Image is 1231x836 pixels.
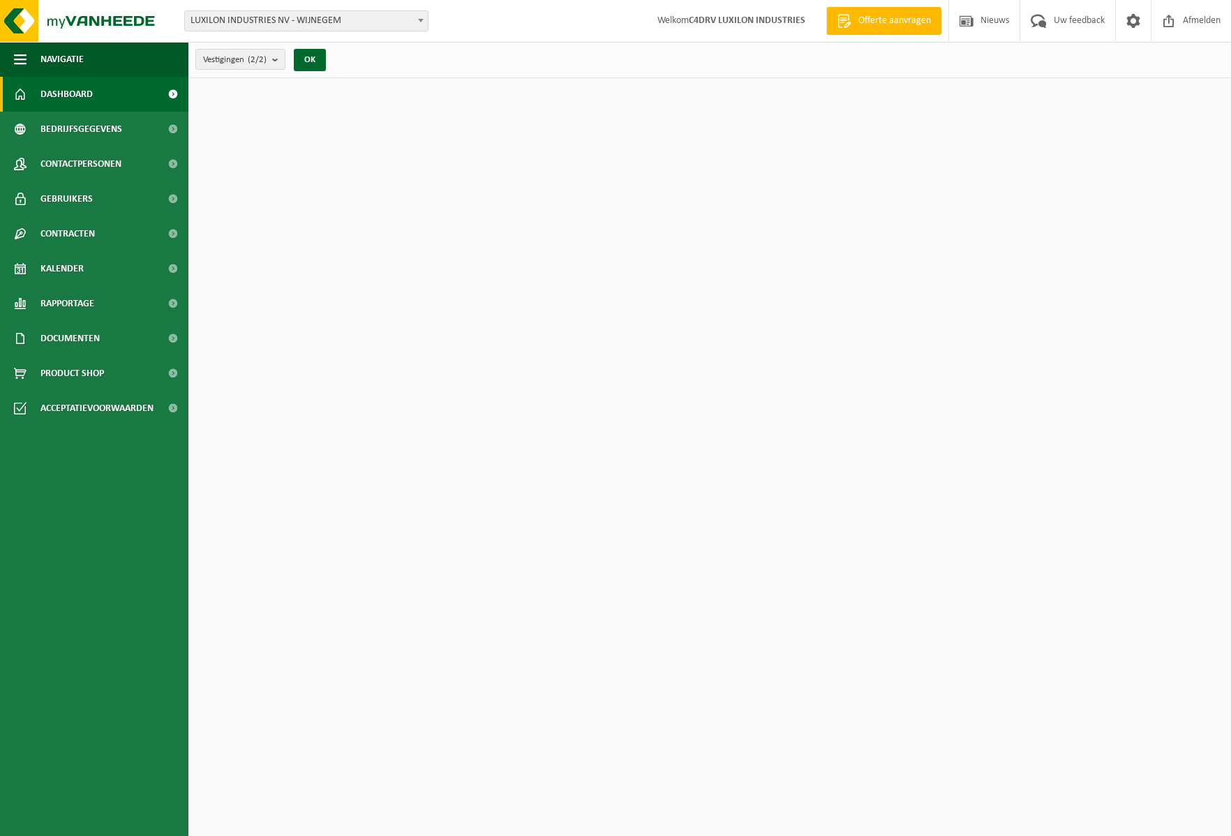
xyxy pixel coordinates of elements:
[40,42,84,77] span: Navigatie
[855,14,934,28] span: Offerte aanvragen
[248,55,267,64] count: (2/2)
[294,49,326,71] button: OK
[40,112,122,147] span: Bedrijfsgegevens
[203,50,267,70] span: Vestigingen
[40,321,100,356] span: Documenten
[40,356,104,391] span: Product Shop
[195,49,285,70] button: Vestigingen(2/2)
[40,251,84,286] span: Kalender
[184,10,428,31] span: LUXILON INDUSTRIES NV - WIJNEGEM
[40,286,94,321] span: Rapportage
[40,77,93,112] span: Dashboard
[826,7,941,35] a: Offerte aanvragen
[689,15,805,26] strong: C4DRV LUXILON INDUSTRIES
[40,147,121,181] span: Contactpersonen
[40,391,154,426] span: Acceptatievoorwaarden
[40,181,93,216] span: Gebruikers
[185,11,428,31] span: LUXILON INDUSTRIES NV - WIJNEGEM
[40,216,95,251] span: Contracten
